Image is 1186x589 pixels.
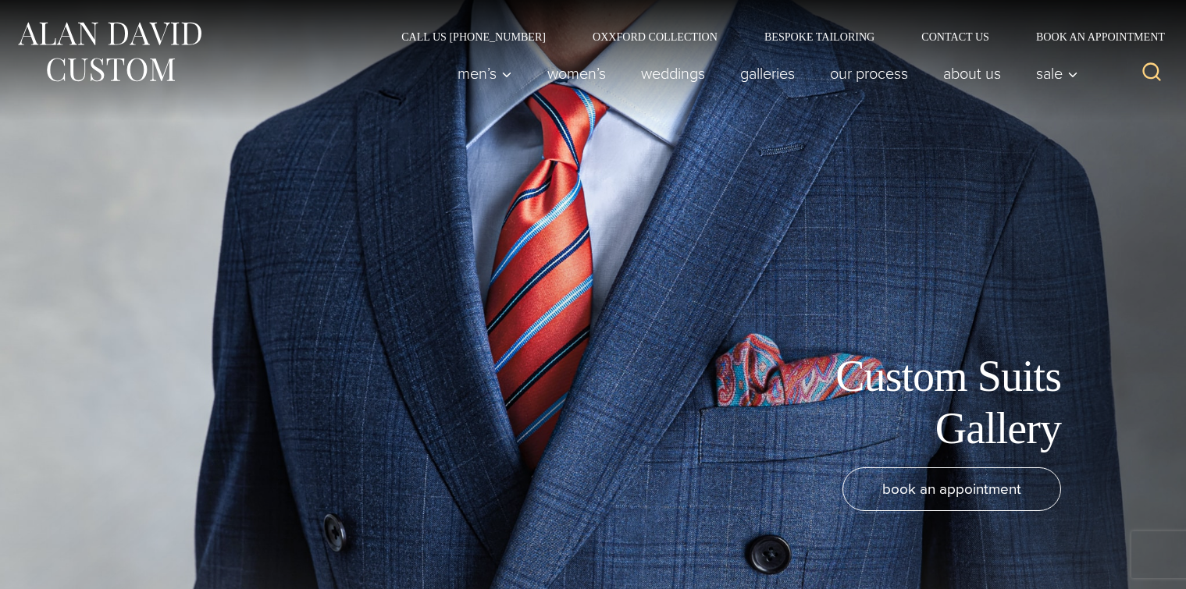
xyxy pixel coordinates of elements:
a: book an appointment [842,467,1061,511]
img: Alan David Custom [16,17,203,87]
a: Book an Appointment [1013,31,1170,42]
a: Galleries [723,58,813,89]
span: Sale [1036,66,1078,81]
a: weddings [624,58,723,89]
span: Men’s [458,66,512,81]
span: book an appointment [882,477,1021,500]
a: Call Us [PHONE_NUMBER] [378,31,569,42]
a: About Us [926,58,1019,89]
h1: Custom Suits Gallery [710,350,1061,455]
a: Women’s [530,58,624,89]
a: Oxxford Collection [569,31,741,42]
a: Bespoke Tailoring [741,31,898,42]
nav: Secondary Navigation [378,31,1170,42]
a: Our Process [813,58,926,89]
a: Contact Us [898,31,1013,42]
button: View Search Form [1133,55,1170,92]
nav: Primary Navigation [440,58,1087,89]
